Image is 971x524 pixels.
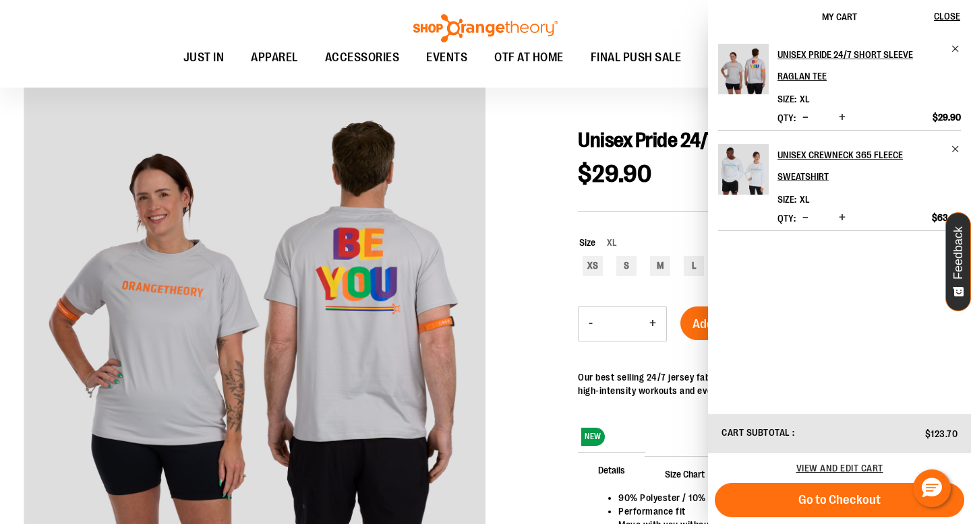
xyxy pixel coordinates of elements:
[777,213,796,224] label: Qty
[325,42,400,73] span: ACCESSORIES
[951,44,961,54] a: Remove item
[777,94,796,104] dt: Size
[251,42,298,73] span: APPAREL
[645,456,725,491] span: Size Chart
[718,44,769,94] img: Unisex Pride 24/7 Short Sleeve Raglan Tee
[618,491,934,504] li: 90% Polyester / 10% Spandex
[822,11,857,22] span: My Cart
[932,211,961,224] span: $63.90
[577,42,695,73] a: FINAL PUSH SALE
[718,44,769,103] a: Unisex Pride 24/7 Short Sleeve Raglan Tee
[680,306,764,340] button: Add to Cart
[718,144,769,195] img: Unisex Crewneck 365 Fleece Sweatshirt
[777,194,796,205] dt: Size
[951,144,961,154] a: Remove item
[777,44,943,87] h2: Unisex Pride 24/7 Short Sleeve Raglan Tee
[413,42,481,73] a: EVENTS
[639,307,666,341] button: Increase product quantity
[945,212,971,311] button: Feedback - Show survey
[595,237,617,248] span: XL
[426,42,467,73] span: EVENTS
[494,42,564,73] span: OTF AT HOME
[578,370,947,397] p: Our best selling 24/7 jersey fabric is equal parts functional and comfortable. Ideal for high-int...
[800,94,810,104] span: XL
[411,14,560,42] img: Shop Orangetheory
[583,256,603,276] div: XS
[798,492,881,507] span: Go to Checkout
[616,256,637,276] div: S
[183,42,225,73] span: JUST IN
[799,111,812,125] button: Decrease product quantity
[693,317,752,331] span: Add to Cart
[777,112,796,123] label: Qty
[718,44,961,130] li: Product
[579,307,603,341] button: Decrease product quantity
[796,463,883,473] a: View and edit cart
[618,504,934,518] li: Performance fit
[934,11,960,22] span: Close
[913,469,951,507] button: Hello, have a question? Let’s chat.
[650,256,670,276] div: M
[578,129,910,152] span: Unisex Pride 24/7 Short Sleeve Raglan Tee
[581,428,605,446] span: NEW
[799,211,812,225] button: Decrease product quantity
[777,144,961,187] a: Unisex Crewneck 365 Fleece Sweatshirt
[722,427,790,438] span: Cart Subtotal
[170,42,238,73] a: JUST IN
[777,144,943,187] h2: Unisex Crewneck 365 Fleece Sweatshirt
[800,194,810,205] span: XL
[579,237,595,248] span: Size
[718,144,769,203] a: Unisex Crewneck 365 Fleece Sweatshirt
[684,256,704,276] div: L
[237,42,312,73] a: APPAREL
[718,130,961,231] li: Product
[835,211,849,225] button: Increase product quantity
[933,111,961,123] span: $29.90
[715,483,964,517] button: Go to Checkout
[603,308,639,340] input: Product quantity
[591,42,682,73] span: FINAL PUSH SALE
[925,428,958,439] span: $123.70
[777,44,961,87] a: Unisex Pride 24/7 Short Sleeve Raglan Tee
[835,111,849,125] button: Increase product quantity
[481,42,577,73] a: OTF AT HOME
[312,42,413,73] a: ACCESSORIES
[578,452,645,487] span: Details
[578,160,651,188] span: $29.90
[952,226,965,280] span: Feedback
